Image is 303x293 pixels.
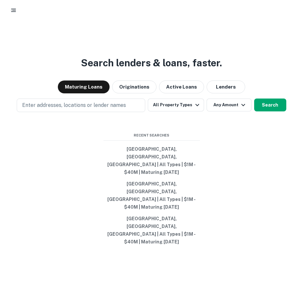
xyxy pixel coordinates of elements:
button: Maturing Loans [58,80,110,93]
button: All Property Types [148,99,204,111]
button: [GEOGRAPHIC_DATA], [GEOGRAPHIC_DATA], [GEOGRAPHIC_DATA] | All Types | $1M - $40M | Maturing [DATE] [103,178,200,213]
button: Any Amount [207,99,252,111]
button: Originations [112,80,156,93]
button: Enter addresses, locations or lender names [17,99,145,112]
button: [GEOGRAPHIC_DATA], [GEOGRAPHIC_DATA], [GEOGRAPHIC_DATA] | All Types | $1M - $40M | Maturing [DATE] [103,213,200,248]
h3: Search lenders & loans, faster. [81,56,222,70]
iframe: Chat Widget [271,241,303,272]
button: Search [254,99,286,111]
p: Enter addresses, locations or lender names [22,101,126,109]
button: [GEOGRAPHIC_DATA], [GEOGRAPHIC_DATA], [GEOGRAPHIC_DATA] | All Types | $1M - $40M | Maturing [DATE] [103,143,200,178]
button: Active Loans [159,80,204,93]
button: Lenders [207,80,245,93]
span: Recent Searches [103,133,200,138]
